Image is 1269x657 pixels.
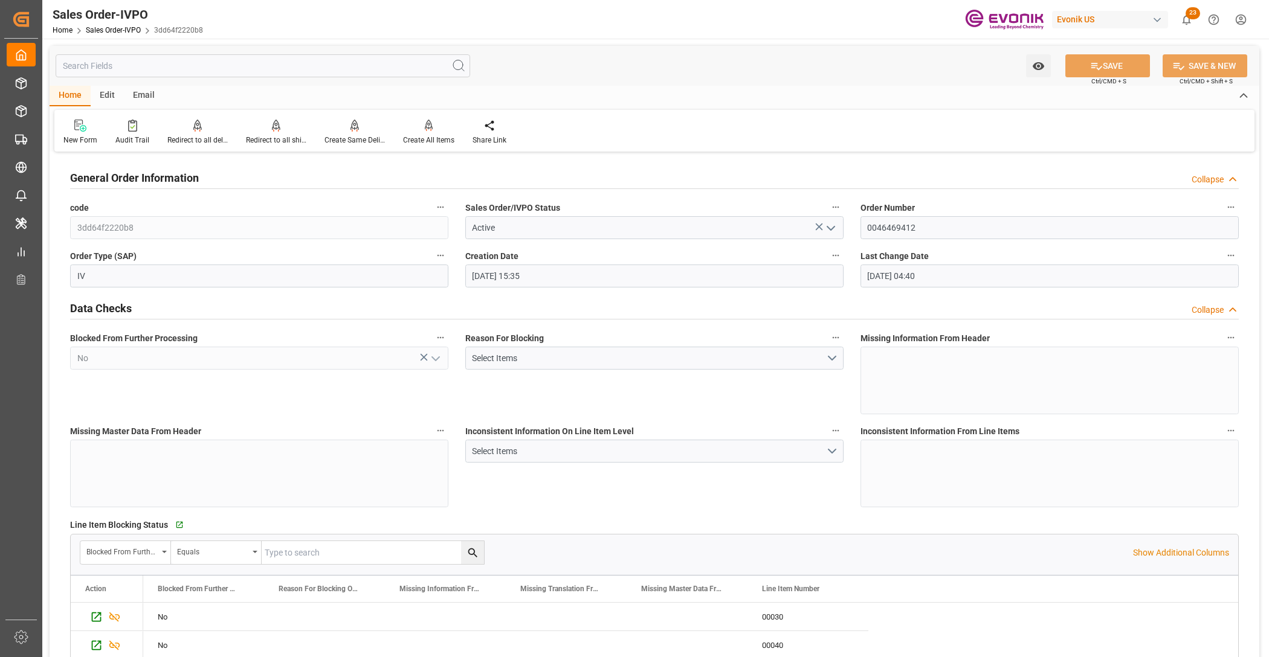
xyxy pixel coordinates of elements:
span: Order Type (SAP) [70,250,137,263]
button: Reason For Blocking [828,330,844,345]
div: Action [85,585,106,593]
h2: General Order Information [70,170,199,186]
button: open menu [1026,54,1051,77]
div: Equals [177,543,248,557]
div: Redirect to all shipments [246,135,306,146]
button: Inconsistent Information From Line Items [1223,423,1239,438]
div: Select Items [472,445,825,458]
button: Missing Master Data From Header [433,423,448,438]
button: Creation Date [828,248,844,263]
span: Line Item Number [762,585,819,593]
div: 00030 [748,603,868,630]
button: Evonik US [1052,8,1173,31]
button: Last Change Date [1223,248,1239,263]
span: Ctrl/CMD + S [1091,77,1126,86]
img: Evonik-brand-mark-Deep-Purple-RGB.jpeg_1700498283.jpeg [965,9,1044,30]
span: Sales Order/IVPO Status [465,202,560,214]
div: No [158,603,250,631]
button: Help Center [1200,6,1227,33]
button: open menu [465,347,844,370]
div: Sales Order-IVPO [53,5,203,24]
div: Blocked From Further Processing [86,543,158,557]
input: Search Fields [56,54,470,77]
div: Share Link [473,135,506,146]
a: Home [53,26,73,34]
button: open menu [465,440,844,463]
button: Blocked From Further Processing [433,330,448,345]
button: Order Type (SAP) [433,248,448,263]
span: Missing Master Data From Header [70,425,201,438]
div: Press SPACE to select this row. [71,603,143,631]
div: Evonik US [1052,11,1168,28]
button: SAVE & NEW [1163,54,1247,77]
button: code [433,199,448,215]
a: Sales Order-IVPO [86,26,141,34]
div: Collapse [1192,173,1224,186]
div: Redirect to all deliveries [167,135,228,146]
div: Audit Trail [115,135,149,146]
span: Reason For Blocking On This Line Item [279,585,360,593]
button: SAVE [1065,54,1150,77]
span: Blocked From Further Processing [70,332,198,345]
div: Edit [91,86,124,106]
button: show 23 new notifications [1173,6,1200,33]
button: Sales Order/IVPO Status [828,199,844,215]
div: Email [124,86,164,106]
span: Line Item Blocking Status [70,519,168,531]
button: open menu [80,541,171,564]
span: Last Change Date [861,250,929,263]
button: open menu [821,219,839,237]
span: Reason For Blocking [465,332,544,345]
div: Create All Items [403,135,454,146]
div: Select Items [472,352,825,365]
span: Ctrl/CMD + Shift + S [1180,77,1233,86]
div: Collapse [1192,304,1224,316]
button: Missing Information From Header [1223,330,1239,345]
button: search button [461,541,484,564]
input: Type to search [262,541,484,564]
span: Missing Master Data From SAP [641,585,722,593]
span: Missing Translation From Master Data [520,585,601,593]
div: Home [50,86,91,106]
div: Create Same Delivery Date [325,135,385,146]
div: New Form [63,135,97,146]
span: Order Number [861,202,915,214]
span: Blocked From Further Processing [158,585,239,593]
button: Inconsistent Information On Line Item Level [828,423,844,438]
input: DD.MM.YYYY HH:MM [861,264,1239,287]
input: DD.MM.YYYY HH:MM [465,264,844,287]
span: Missing Information From Line Item [399,585,480,593]
span: 23 [1186,7,1200,19]
span: Creation Date [465,250,518,263]
button: open menu [171,541,262,564]
button: open menu [425,349,444,368]
p: Show Additional Columns [1133,546,1229,559]
div: Press SPACE to select this row. [143,603,868,631]
span: Missing Information From Header [861,332,990,345]
span: Inconsistent Information From Line Items [861,425,1019,438]
h2: Data Checks [70,300,132,316]
span: Inconsistent Information On Line Item Level [465,425,634,438]
span: code [70,202,89,214]
button: Order Number [1223,199,1239,215]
